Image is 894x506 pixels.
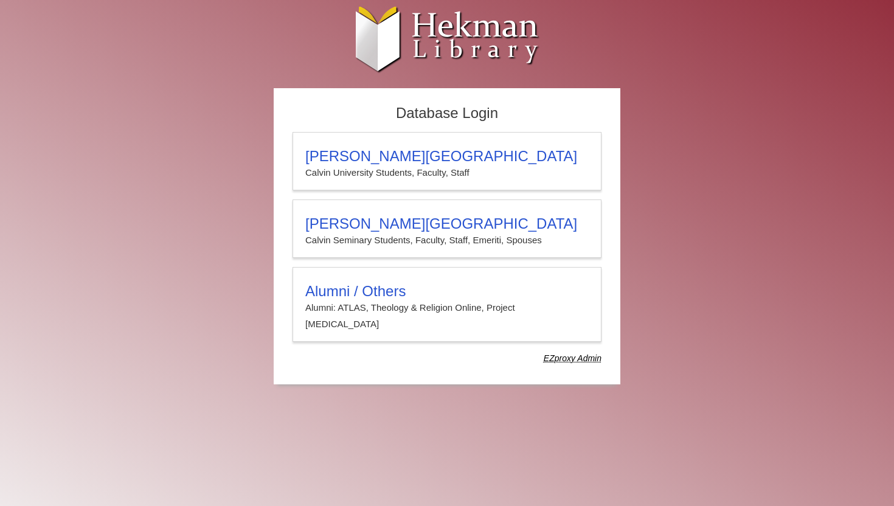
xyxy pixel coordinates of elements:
[293,199,601,258] a: [PERSON_NAME][GEOGRAPHIC_DATA]Calvin Seminary Students, Faculty, Staff, Emeriti, Spouses
[305,283,589,300] h3: Alumni / Others
[305,215,589,232] h3: [PERSON_NAME][GEOGRAPHIC_DATA]
[544,353,601,363] dfn: Use Alumni login
[305,300,589,332] p: Alumni: ATLAS, Theology & Religion Online, Project [MEDICAL_DATA]
[293,132,601,190] a: [PERSON_NAME][GEOGRAPHIC_DATA]Calvin University Students, Faculty, Staff
[305,283,589,332] summary: Alumni / OthersAlumni: ATLAS, Theology & Religion Online, Project [MEDICAL_DATA]
[286,101,608,126] h2: Database Login
[305,165,589,181] p: Calvin University Students, Faculty, Staff
[305,148,589,165] h3: [PERSON_NAME][GEOGRAPHIC_DATA]
[305,232,589,248] p: Calvin Seminary Students, Faculty, Staff, Emeriti, Spouses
